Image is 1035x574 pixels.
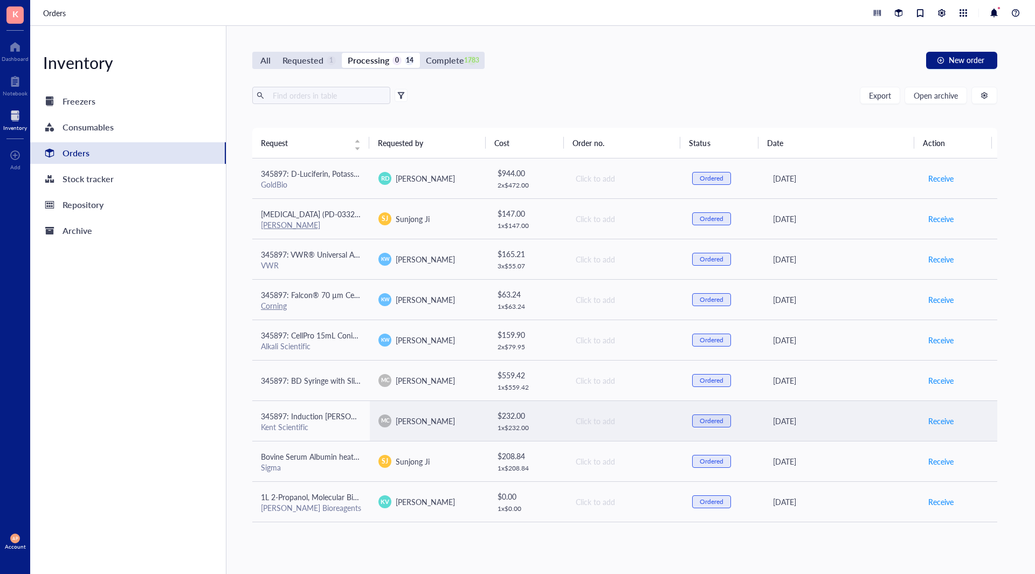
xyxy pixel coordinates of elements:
[63,94,95,109] div: Freezers
[576,172,675,184] div: Click to add
[700,174,723,183] div: Ordered
[498,248,558,260] div: $ 165.21
[498,424,558,432] div: 1 x $ 232.00
[381,417,389,425] span: MC
[498,383,558,392] div: 1 x $ 559.42
[928,412,954,430] button: Receive
[773,253,910,265] div: [DATE]
[396,496,455,507] span: [PERSON_NAME]
[30,168,226,190] a: Stock tracker
[758,128,914,158] th: Date
[576,375,675,386] div: Click to add
[261,260,361,270] div: VWR
[914,128,992,158] th: Action
[381,296,389,303] span: KW
[498,369,558,381] div: $ 559.42
[261,375,501,386] span: 345897: BD Syringe with Slip ([PERSON_NAME]) Tips (Without Needle)
[382,457,388,466] span: SJ
[396,213,430,224] span: Sunjong Ji
[396,254,455,265] span: [PERSON_NAME]
[949,56,984,64] span: New order
[700,457,723,466] div: Ordered
[680,128,758,158] th: Status
[467,56,477,65] div: 1783
[268,87,386,103] input: Find orders in table
[773,172,910,184] div: [DATE]
[43,7,68,19] a: Orders
[773,415,910,427] div: [DATE]
[3,73,27,96] a: Notebook
[3,107,27,131] a: Inventory
[928,455,954,467] span: Receive
[928,415,954,427] span: Receive
[396,375,455,386] span: [PERSON_NAME]
[261,137,348,149] span: Request
[566,279,684,320] td: Click to add
[486,128,563,158] th: Cost
[498,450,558,462] div: $ 208.84
[63,223,92,238] div: Archive
[396,456,430,467] span: Sunjong Ji
[869,91,891,100] span: Export
[576,294,675,306] div: Click to add
[926,52,997,69] button: New order
[261,168,381,179] span: 345897: D-Luciferin, Potassium Salt
[5,543,26,550] div: Account
[928,331,954,349] button: Receive
[700,295,723,304] div: Ordered
[396,335,455,345] span: [PERSON_NAME]
[261,300,287,311] a: Corning
[392,56,402,65] div: 0
[498,208,558,219] div: $ 147.00
[498,410,558,421] div: $ 232.00
[30,91,226,112] a: Freezers
[261,249,530,260] span: 345897: VWR® Universal Aerosol Filter Pipet Tips, Racked, Sterile, 100 - 1000 µl
[498,464,558,473] div: 1 x $ 208.84
[576,213,675,225] div: Click to add
[566,400,684,441] td: Click to add
[498,181,558,190] div: 2 x $ 472.00
[369,128,486,158] th: Requested by
[2,38,29,62] a: Dashboard
[700,255,723,264] div: Ordered
[261,341,361,351] div: Alkali Scientific
[261,330,769,341] span: 345897: CellPro 15mL Conical Tubes, Centrifuge Tubes, Polypropylene, Conical bottom w/ White Scre...
[773,334,910,346] div: [DATE]
[498,329,558,341] div: $ 159.90
[3,90,27,96] div: Notebook
[773,496,910,508] div: [DATE]
[928,375,954,386] span: Receive
[261,492,506,502] span: 1L 2-Propanol, Molecular Biology Grade, [PERSON_NAME] BioReagents™
[30,194,226,216] a: Repository
[928,334,954,346] span: Receive
[576,334,675,346] div: Click to add
[700,417,723,425] div: Ordered
[381,174,389,183] span: RD
[261,462,361,472] div: Sigma
[30,220,226,241] a: Archive
[773,213,910,225] div: [DATE]
[498,288,558,300] div: $ 63.24
[261,219,320,230] a: [PERSON_NAME]
[928,294,954,306] span: Receive
[2,56,29,62] div: Dashboard
[498,222,558,230] div: 1 x $ 147.00
[773,375,910,386] div: [DATE]
[566,360,684,400] td: Click to add
[928,170,954,187] button: Receive
[381,497,389,506] span: KV
[261,411,384,421] span: 345897: Induction [PERSON_NAME]
[928,251,954,268] button: Receive
[773,455,910,467] div: [DATE]
[252,128,369,158] th: Request
[700,497,723,506] div: Ordered
[928,253,954,265] span: Receive
[566,198,684,239] td: Click to add
[566,441,684,481] td: Click to add
[928,213,954,225] span: Receive
[381,255,389,263] span: KW
[12,536,18,541] span: AP
[261,422,361,432] div: Kent Scientific
[566,481,684,522] td: Click to add
[3,125,27,131] div: Inventory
